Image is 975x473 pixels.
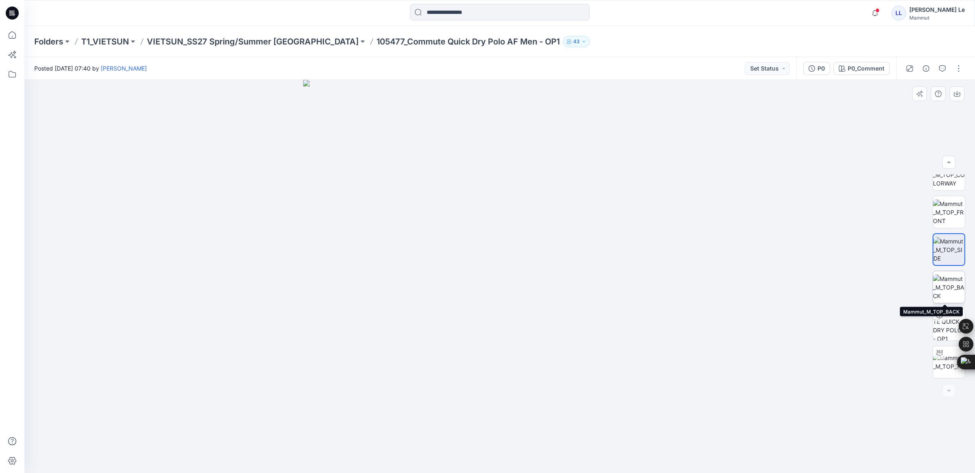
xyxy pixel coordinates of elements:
div: [PERSON_NAME] Le [909,5,965,15]
button: P0_Comment [833,62,890,75]
p: 105477_Commute Quick Dry Polo AF Men - OP1 [377,36,560,47]
img: COMMUTE QUICK DRY POLO - OP1 P0_Comment [933,309,965,340]
div: P0 [818,64,825,73]
img: Mammut_M_TOP_TT [933,354,965,371]
img: Mammut_M_TOP_COLORWAY [933,162,965,188]
img: Mammut_M_TOP_FRONT [933,199,965,225]
span: Posted [DATE] 07:40 by [34,64,147,73]
a: Folders [34,36,63,47]
p: 43 [573,37,580,46]
button: Details [920,62,933,75]
img: eyJhbGciOiJIUzI1NiIsImtpZCI6IjAiLCJzbHQiOiJzZXMiLCJ0eXAiOiJKV1QifQ.eyJkYXRhIjp7InR5cGUiOiJzdG9yYW... [303,80,696,473]
img: Mammut_M_TOP_SIDE [933,237,964,263]
a: T1_VIETSUN [81,36,129,47]
div: LL [891,6,906,20]
img: Mammut_M_TOP_BACK [933,274,965,300]
a: VIETSUN_SS27 Spring/Summer [GEOGRAPHIC_DATA] [147,36,359,47]
button: 43 [563,36,590,47]
div: Mammut [909,15,965,21]
div: P0_Comment [848,64,884,73]
a: [PERSON_NAME] [101,65,147,72]
button: P0 [803,62,830,75]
